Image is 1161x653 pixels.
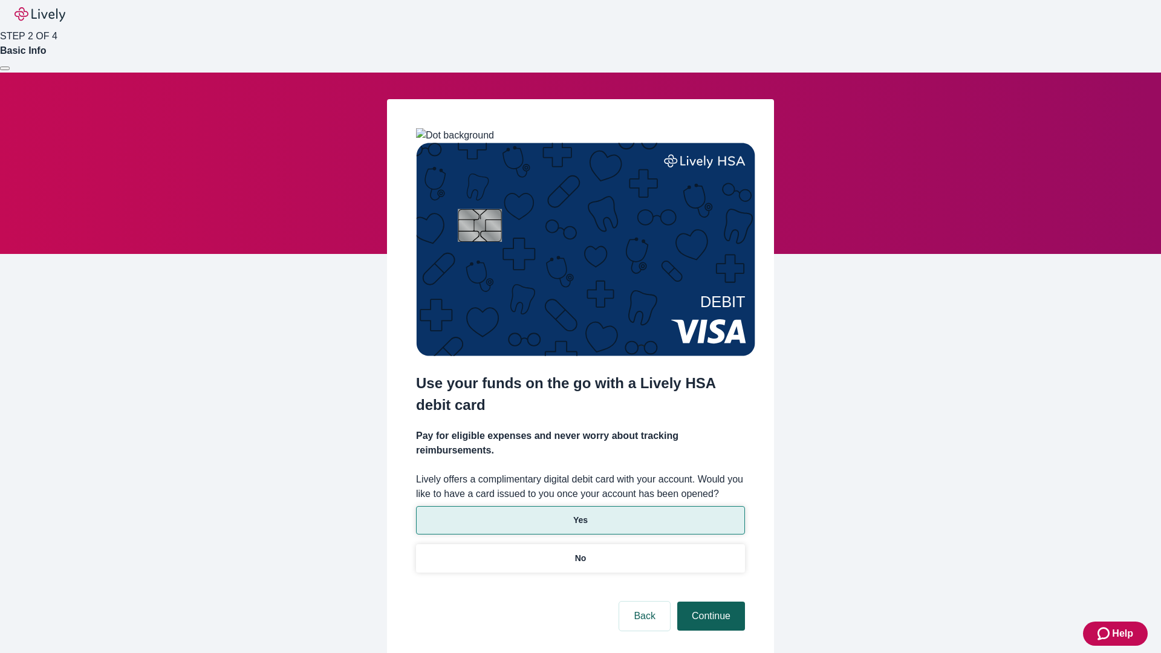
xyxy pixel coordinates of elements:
[573,514,588,527] p: Yes
[416,429,745,458] h4: Pay for eligible expenses and never worry about tracking reimbursements.
[416,544,745,573] button: No
[416,143,755,356] img: Debit card
[416,128,494,143] img: Dot background
[416,506,745,534] button: Yes
[575,552,587,565] p: No
[677,602,745,631] button: Continue
[416,372,745,416] h2: Use your funds on the go with a Lively HSA debit card
[1112,626,1133,641] span: Help
[619,602,670,631] button: Back
[15,7,65,22] img: Lively
[1098,626,1112,641] svg: Zendesk support icon
[1083,622,1148,646] button: Zendesk support iconHelp
[416,472,745,501] label: Lively offers a complimentary digital debit card with your account. Would you like to have a card...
